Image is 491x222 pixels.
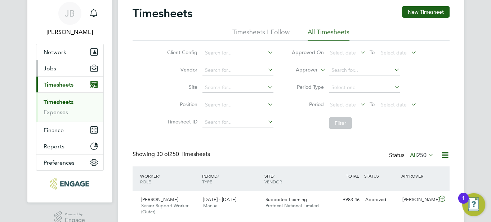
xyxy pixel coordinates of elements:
[389,151,435,161] div: Status
[265,203,319,209] span: Protocol National Limited
[462,198,465,208] div: 1
[36,28,104,36] span: Josh Boulding
[165,66,197,73] label: Vendor
[273,173,274,179] span: /
[65,211,85,217] span: Powered by
[202,179,212,184] span: TYPE
[44,127,64,134] span: Finance
[36,154,103,170] button: Preferences
[133,6,192,21] h2: Timesheets
[165,49,197,56] label: Client Config
[36,92,103,122] div: Timesheets
[417,152,427,159] span: 250
[362,169,400,182] div: STATUS
[44,99,73,105] a: Timesheets
[400,169,437,182] div: APPROVER
[291,84,324,90] label: Period Type
[141,203,188,215] span: Senior Support Worker (Outer)
[36,122,103,138] button: Finance
[400,194,437,206] div: [PERSON_NAME]
[291,101,324,108] label: Period
[381,101,407,108] span: Select date
[381,49,407,56] span: Select date
[218,173,219,179] span: /
[36,138,103,154] button: Reports
[165,101,197,108] label: Position
[202,65,273,75] input: Search for...
[159,173,160,179] span: /
[367,48,377,57] span: To
[264,179,282,184] span: VENDOR
[329,65,400,75] input: Search for...
[410,152,434,159] label: All
[202,83,273,93] input: Search for...
[200,169,263,188] div: PERIOD
[36,178,104,190] a: Go to home page
[50,178,89,190] img: protocol-logo-retina.png
[156,151,210,158] span: 250 Timesheets
[285,66,318,74] label: Approver
[36,44,103,60] button: Network
[203,203,219,209] span: Manual
[138,169,201,188] div: WORKER
[308,28,349,41] li: All Timesheets
[203,196,236,203] span: [DATE] - [DATE]
[232,28,290,41] li: Timesheets I Follow
[133,151,211,158] div: Showing
[44,109,68,116] a: Expenses
[202,100,273,110] input: Search for...
[265,196,307,203] span: Supported Learning
[65,9,75,18] span: JB
[44,65,56,72] span: Jobs
[329,83,400,93] input: Select one
[156,151,169,158] span: 30 of
[291,49,324,56] label: Approved On
[462,193,485,216] button: Open Resource Center, 1 new notification
[402,6,450,18] button: New Timesheet
[330,49,356,56] span: Select date
[325,194,362,206] div: £983.46
[346,173,359,179] span: TOTAL
[44,81,73,88] span: Timesheets
[36,2,104,36] a: JB[PERSON_NAME]
[36,77,103,92] button: Timesheets
[140,179,151,184] span: ROLE
[367,100,377,109] span: To
[44,143,64,150] span: Reports
[329,117,352,129] button: Filter
[36,60,103,76] button: Jobs
[44,159,75,166] span: Preferences
[263,169,325,188] div: SITE
[202,117,273,127] input: Search for...
[202,48,273,58] input: Search for...
[362,194,400,206] div: Approved
[165,84,197,90] label: Site
[141,196,178,203] span: [PERSON_NAME]
[44,49,66,56] span: Network
[330,101,356,108] span: Select date
[165,118,197,125] label: Timesheet ID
